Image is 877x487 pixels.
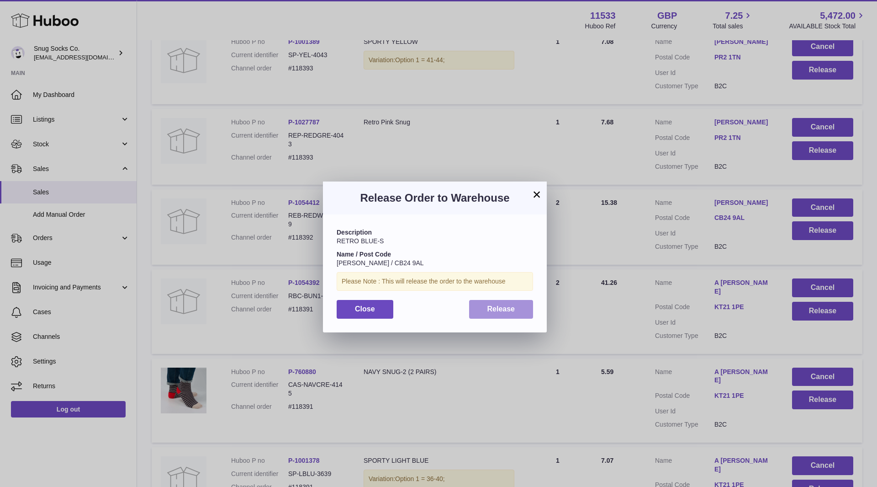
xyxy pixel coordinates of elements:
[355,305,375,313] span: Close
[337,237,384,245] span: RETRO BLUE-S
[337,300,393,319] button: Close
[337,251,391,258] strong: Name / Post Code
[469,300,534,319] button: Release
[337,272,533,291] div: Please Note : This will release the order to the warehouse
[337,229,372,236] strong: Description
[487,305,515,313] span: Release
[337,191,533,205] h3: Release Order to Warehouse
[531,189,542,200] button: ×
[337,259,424,267] span: [PERSON_NAME] / CB24 9AL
